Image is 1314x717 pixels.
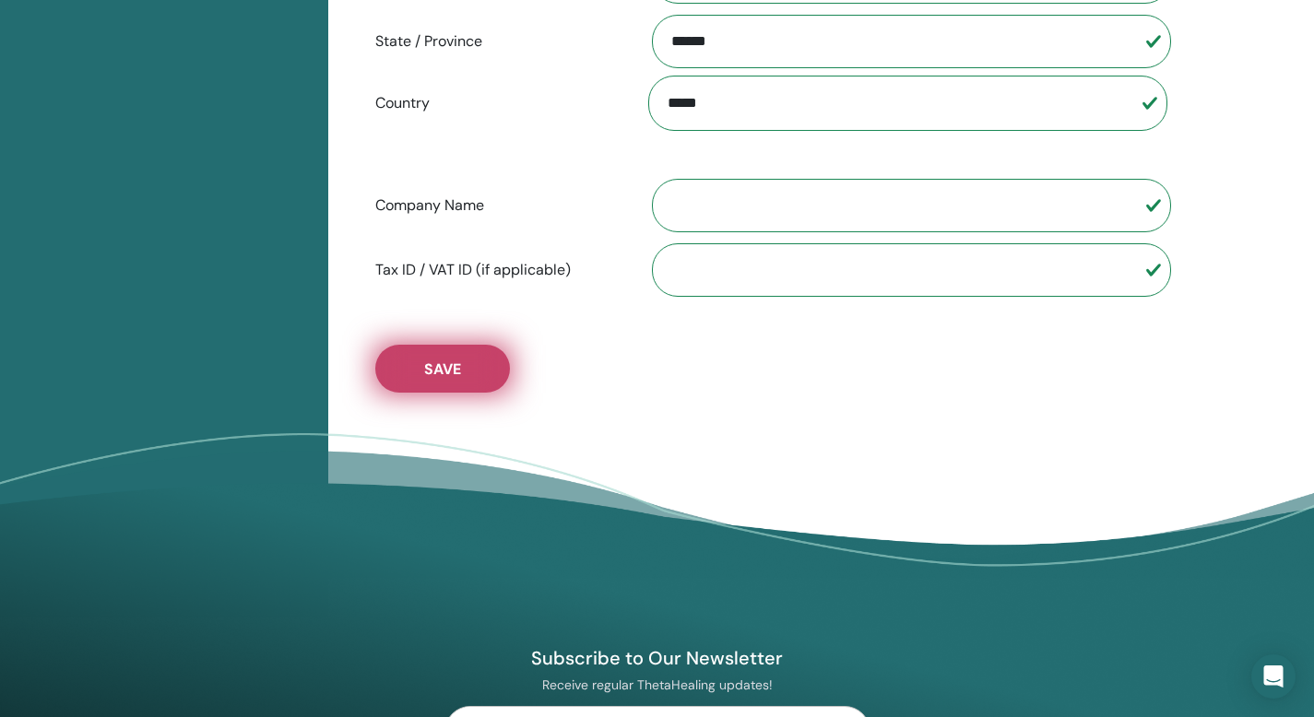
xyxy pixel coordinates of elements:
[444,646,870,670] h4: Subscribe to Our Newsletter
[361,188,634,223] label: Company Name
[1251,654,1296,699] div: Open Intercom Messenger
[375,345,510,393] button: Save
[361,253,634,288] label: Tax ID / VAT ID (if applicable)
[361,24,634,59] label: State / Province
[424,359,461,379] span: Save
[361,86,634,121] label: Country
[444,676,870,693] p: Receive regular ThetaHealing updates!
